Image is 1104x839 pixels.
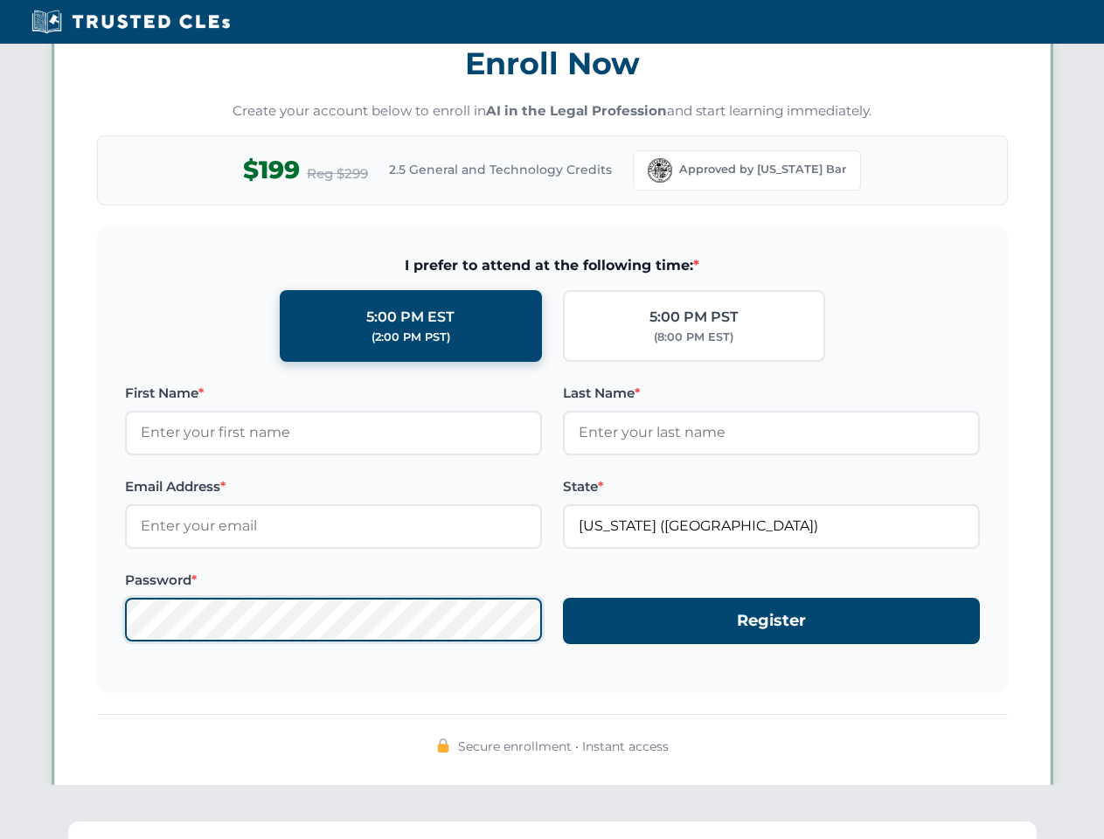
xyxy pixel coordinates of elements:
[648,158,672,183] img: Florida Bar
[125,476,542,497] label: Email Address
[563,598,980,644] button: Register
[125,254,980,277] span: I prefer to attend at the following time:
[125,504,542,548] input: Enter your email
[389,160,612,179] span: 2.5 General and Technology Credits
[371,329,450,346] div: (2:00 PM PST)
[26,9,235,35] img: Trusted CLEs
[563,411,980,454] input: Enter your last name
[125,570,542,591] label: Password
[243,150,300,190] span: $199
[458,737,669,756] span: Secure enrollment • Instant access
[563,504,980,548] input: Florida (FL)
[125,383,542,404] label: First Name
[307,163,368,184] span: Reg $299
[649,306,739,329] div: 5:00 PM PST
[125,411,542,454] input: Enter your first name
[486,102,667,119] strong: AI in the Legal Profession
[366,306,455,329] div: 5:00 PM EST
[97,36,1008,91] h3: Enroll Now
[679,161,846,178] span: Approved by [US_STATE] Bar
[97,101,1008,121] p: Create your account below to enroll in and start learning immediately.
[436,738,450,752] img: 🔒
[563,476,980,497] label: State
[563,383,980,404] label: Last Name
[654,329,733,346] div: (8:00 PM EST)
